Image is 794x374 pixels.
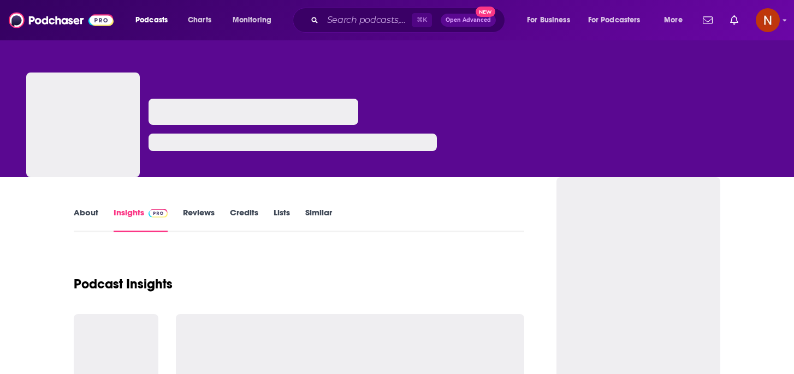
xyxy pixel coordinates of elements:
h1: Podcast Insights [74,276,173,292]
button: Open AdvancedNew [441,14,496,27]
input: Search podcasts, credits, & more... [323,11,412,29]
button: open menu [519,11,584,29]
button: open menu [656,11,696,29]
a: About [74,207,98,232]
span: More [664,13,683,28]
a: Show notifications dropdown [698,11,717,29]
span: New [476,7,495,17]
img: Podchaser - Follow, Share and Rate Podcasts [9,10,114,31]
span: Logged in as AdelNBM [756,8,780,32]
span: For Podcasters [588,13,641,28]
a: Charts [181,11,218,29]
span: Monitoring [233,13,271,28]
span: ⌘ K [412,13,432,27]
div: Search podcasts, credits, & more... [303,8,515,33]
a: Reviews [183,207,215,232]
button: open menu [128,11,182,29]
span: Podcasts [135,13,168,28]
span: For Business [527,13,570,28]
span: Open Advanced [446,17,491,23]
span: Charts [188,13,211,28]
a: Similar [305,207,332,232]
img: Podchaser Pro [149,209,168,218]
img: User Profile [756,8,780,32]
a: Show notifications dropdown [726,11,743,29]
a: Credits [230,207,258,232]
button: open menu [225,11,286,29]
a: InsightsPodchaser Pro [114,207,168,232]
button: open menu [581,11,656,29]
button: Show profile menu [756,8,780,32]
a: Lists [274,207,290,232]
